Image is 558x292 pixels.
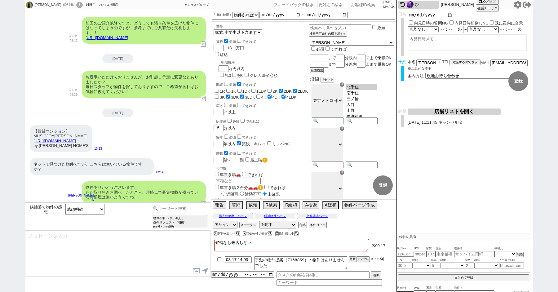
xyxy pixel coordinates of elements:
a: [URL][DOMAIN_NAME] [33,139,76,143]
label: 1DK [242,89,250,94]
p: [PERSON_NAME] [68,193,94,198]
input: https://suumo.jp/chintai/jnc_000022489271 [499,263,524,268]
span: スミカ [370,257,380,261]
div: 年以内 [214,134,309,147]
label: バイク置場🛵 [214,198,245,203]
input: できれば [237,82,241,86]
div: ☓ [340,82,344,87]
p: 13:16 [68,198,94,203]
div: 世帯 [216,24,309,29]
span: 候補落ち物件の感想 [28,205,64,214]
label: 駐込 [220,52,228,57]
div: ひ [415,2,437,7]
div: [DATE] [102,108,133,117]
span: 必須 [229,152,236,155]
p: 08:17 [68,38,77,43]
button: まとめて登録 [398,274,529,281]
span: 必須 [232,120,239,123]
label: 未確認 [261,192,280,197]
label: 4LDK [286,95,297,100]
p: 物件の共有 [397,233,530,241]
input: キーワード [277,279,382,286]
button: テンプレ [356,256,370,262]
p: 08:39 [68,92,77,97]
span: 案内方法 [408,73,424,78]
input: できれば [242,172,246,176]
span: 必須 [251,198,259,203]
button: ↺ [201,201,206,206]
span: TEL [442,60,449,64]
input: 🔍 [312,161,343,168]
div: 前回のご紹介以降ですと、どうしても諸々条件を広げた物件にはなってしまうのですが、参考までにご共有だけ失礼します、！ [82,17,206,44]
label: できれば [236,83,256,86]
input: できれば [260,198,264,202]
input: 車置き場２台分🚗🚗 [215,185,219,189]
button: ↺ [201,42,206,47]
option: 入谷 [346,102,377,108]
span: 入力専用URL [499,258,524,263]
div: 築年 [216,134,309,140]
div: [PERSON_NAME] [34,2,61,7]
div: [DATE] [102,54,133,63]
option: 上野 [346,108,377,114]
span: 階数 [465,258,474,263]
div: お返事いただけておりませんが、お引越し予定に変更などありましたか？ 毎日スタッフが物件を探しておりますので、ご希望があればお気軽に教えてください！ [82,71,206,98]
img: 0hX7aF2a_TBxhMPxeUt5R5ZzxvBHJvTl4KYFpLdipsUX1yXEdMY1lIf39tCih5DRJOZwlNd3o-DntALHB-Umn7LEsPWS91C0Z... [407,1,414,8]
option: 仲御徒町 [346,114,377,120]
div: 類似物件の提案 [243,232,274,235]
input: できれば [264,185,268,189]
button: 追加 [371,271,381,279]
input: フィードバックID検索 [272,1,316,8]
label: 3K [220,95,225,100]
button: X [214,231,217,236]
div: まで 分以内 [310,55,394,61]
input: バイク置場🛵 [215,198,219,202]
input: サンハイム田町 [454,251,494,257]
button: 依頼 [246,201,260,209]
label: 最上階 [250,158,268,162]
label: できれば [236,152,256,155]
input: 近隣不可 [240,192,244,196]
button: 物件ページ作成 [342,201,377,209]
span: 沿線 [310,76,319,82]
span: 回まで乗換OK [365,62,392,67]
input: 車種など [215,178,261,184]
button: 登録 [508,71,528,91]
span: URL [414,246,426,251]
button: 条件コピー [309,222,327,228]
p: 13:49:34 [383,5,395,10]
button: リセット [321,77,334,82]
p: 13:14 [156,170,163,175]
label: 3DK [231,95,239,100]
label: 3LDK [245,95,255,100]
label: 内見日時の質問NG [414,21,448,25]
button: 登録 [373,175,393,195]
span: 日時 [398,12,406,16]
div: 間取 [216,81,309,87]
div: 14日目 [85,2,96,7]
button: A検索 [303,201,319,209]
button: 質問 [229,201,243,209]
button: 物件不明 （良い無し） 条件リクエスト（明確） (物件への感想) [152,215,208,230]
input: 🔍 [346,117,378,124]
label: リノベNG [272,142,290,146]
input: 車置き場🚗 [215,172,219,176]
input: できれば [237,103,241,107]
label: 2LDK [298,89,308,94]
input: できれば [237,151,241,155]
p: 13:13 [94,146,102,151]
button: 電話するので表示 [449,60,480,65]
input: できれば [237,39,241,43]
label: できれば [259,198,281,203]
label: 2DK [284,89,291,94]
div: 〜 [408,26,532,33]
label: 引越し時期： [214,12,232,17]
label: できれば [236,104,256,108]
input: https://suumo.jp/chintai/jnc_000022489271 [414,251,426,257]
label: できれば [236,40,256,43]
p: スミカ [68,33,77,38]
label: 敷0 [237,73,243,78]
button: 冬眠 [298,222,307,228]
img: 0hUe62zU16CkobSx1uJ9h0NWsbCSA4OlNYZXlGeS1CV34jLB9PM35Gfy5LVip1LB0cMS4SLixMVCkXWH0sBR32fhx7VH0if0k... [26,2,33,8]
label: できれば [324,47,347,51]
